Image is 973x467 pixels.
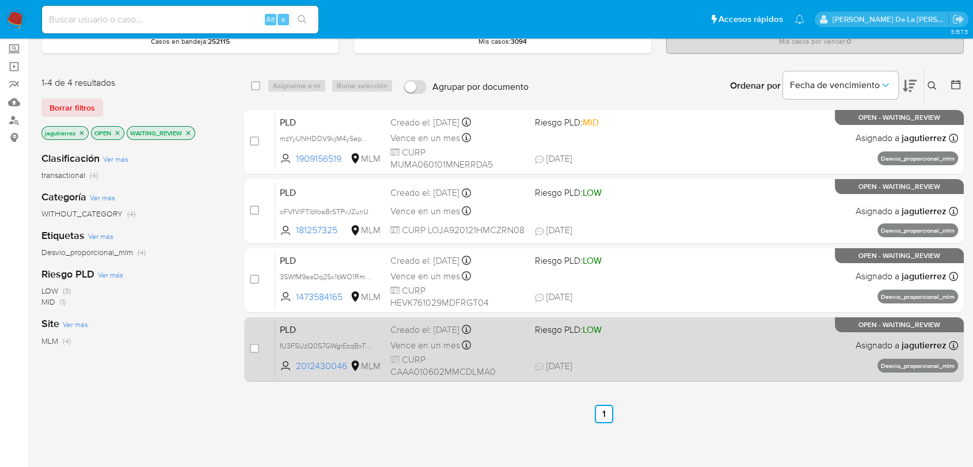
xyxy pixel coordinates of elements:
button: search-icon [290,12,314,28]
span: Alt [266,14,275,25]
span: s [282,14,285,25]
a: Salir [952,13,964,25]
a: Notificaciones [795,14,804,24]
input: Buscar usuario o caso... [42,12,318,27]
span: Accesos rápidos [719,13,783,25]
span: 3.157.3 [950,27,967,36]
p: javier.gutierrez@mercadolibre.com.mx [833,14,949,25]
